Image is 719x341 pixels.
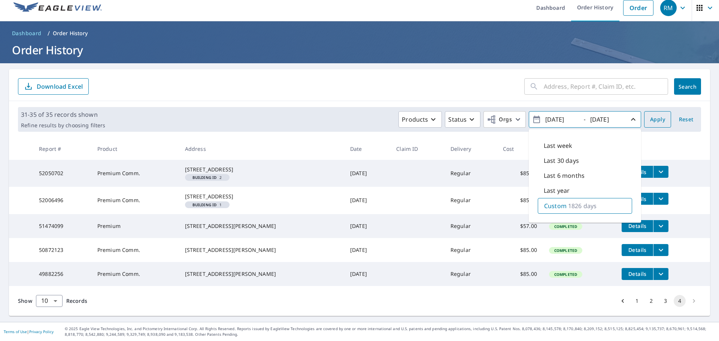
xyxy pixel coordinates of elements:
p: Order History [53,30,88,37]
li: / [48,29,50,38]
div: Custom1826 days [538,198,632,214]
td: $85.00 [497,262,543,286]
td: [DATE] [344,238,390,262]
th: Claim ID [390,138,445,160]
p: Last 6 months [544,171,585,180]
button: Orgs [483,111,526,128]
span: 2 [188,176,227,179]
th: Report # [33,138,91,160]
div: Last week [538,138,632,153]
span: Details [626,246,649,253]
button: filesDropdownBtn-52050702 [653,166,668,178]
em: Building ID [192,176,217,179]
a: Dashboard [9,27,45,39]
div: 10 [36,290,63,311]
button: Products [398,111,442,128]
div: [STREET_ADDRESS][PERSON_NAME] [185,270,338,278]
div: [STREET_ADDRESS][PERSON_NAME] [185,222,338,230]
p: 1826 days [568,201,597,210]
button: Go to page 1 [631,295,643,307]
td: 52006496 [33,187,91,214]
div: Last year [538,183,632,198]
span: - [532,113,638,126]
td: Regular [445,262,497,286]
h1: Order History [9,42,710,58]
th: Address [179,138,344,160]
span: Completed [550,224,582,229]
em: Building ID [192,203,217,207]
button: Go to page 2 [645,295,657,307]
td: Regular [445,238,497,262]
button: detailsBtn-51474099 [622,220,653,232]
div: [STREET_ADDRESS] [185,193,338,200]
td: 51474099 [33,214,91,238]
span: Completed [550,248,582,253]
span: Completed [550,272,582,277]
p: Download Excel [37,82,83,91]
td: Premium Comm. [91,262,179,286]
td: 52050702 [33,160,91,187]
span: Apply [650,115,665,124]
th: Product [91,138,179,160]
button: detailsBtn-49882256 [622,268,653,280]
td: $85.00 [497,238,543,262]
button: Download Excel [18,78,89,95]
input: yyyy/mm/dd [543,113,580,125]
input: yyyy/mm/dd [588,113,625,125]
a: Terms of Use [4,329,27,334]
td: Premium Comm. [91,187,179,214]
button: detailsBtn-50872123 [622,244,653,256]
button: Go to previous page [617,295,629,307]
p: Last 30 days [544,156,579,165]
nav: pagination navigation [616,295,701,307]
td: 50872123 [33,238,91,262]
button: filesDropdownBtn-51474099 [653,220,668,232]
button: filesDropdownBtn-50872123 [653,244,668,256]
p: 31-35 of 35 records shown [21,110,105,119]
p: Products [402,115,428,124]
a: Privacy Policy [29,329,54,334]
p: © 2025 Eagle View Technologies, Inc. and Pictometry International Corp. All Rights Reserved. Repo... [65,326,715,337]
span: Details [626,270,649,277]
button: Search [674,78,701,95]
button: - [529,111,641,128]
div: [STREET_ADDRESS][PERSON_NAME] [185,246,338,254]
td: [DATE] [344,187,390,214]
button: page 4 [674,295,686,307]
button: filesDropdownBtn-52006496 [653,193,668,205]
p: Last year [544,186,570,195]
td: Regular [445,187,497,214]
span: Dashboard [12,30,42,37]
nav: breadcrumb [9,27,710,39]
div: [STREET_ADDRESS] [185,166,338,173]
span: Records [66,297,87,304]
td: Regular [445,214,497,238]
img: EV Logo [13,2,102,13]
th: Delivery [445,138,497,160]
button: filesDropdownBtn-49882256 [653,268,668,280]
button: Status [445,111,480,128]
td: Regular [445,160,497,187]
span: Search [680,83,695,90]
td: $85.00 [497,160,543,187]
button: Apply [644,111,671,128]
td: Premium Comm. [91,238,179,262]
td: Premium [91,214,179,238]
div: Show 10 records [36,295,63,307]
input: Address, Report #, Claim ID, etc. [544,76,668,97]
p: Last week [544,141,572,150]
button: Reset [674,111,698,128]
td: 49882256 [33,262,91,286]
span: Reset [677,115,695,124]
span: Show [18,297,32,304]
p: Refine results by choosing filters [21,122,105,129]
p: Custom [544,201,567,210]
span: Details [626,222,649,229]
span: Orgs [487,115,512,124]
span: 1 [188,203,227,207]
td: [DATE] [344,214,390,238]
td: [DATE] [344,262,390,286]
button: Go to page 3 [659,295,671,307]
p: | [4,329,54,334]
td: Premium Comm. [91,160,179,187]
